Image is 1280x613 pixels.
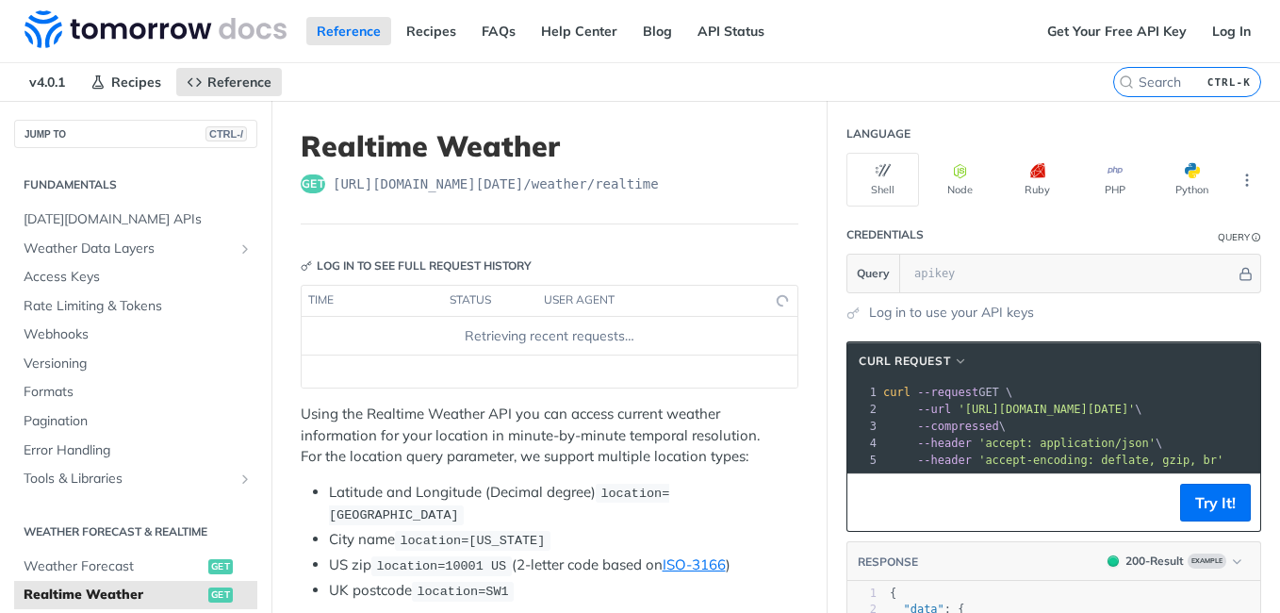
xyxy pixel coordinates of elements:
[1125,553,1184,570] div: 200 - Result
[958,403,1135,416] span: '[URL][DOMAIN_NAME][DATE]'
[208,559,233,574] span: get
[1098,552,1251,571] button: 200200-ResultExample
[329,529,798,551] li: City name
[24,470,233,489] span: Tools & Libraries
[14,523,257,540] h2: Weather Forecast & realtime
[24,240,233,258] span: Weather Data Layers
[857,553,919,572] button: RESPONSE
[978,437,1156,450] span: 'accept: application/json'
[443,286,537,316] th: status
[24,412,253,431] span: Pagination
[890,587,896,600] span: {
[207,74,271,91] span: Reference
[24,297,253,316] span: Rate Limiting & Tokens
[847,384,879,401] div: 1
[24,355,253,373] span: Versioning
[14,206,257,234] a: [DATE][DOMAIN_NAME] APIs
[14,437,257,465] a: Error Handling
[632,17,682,45] a: Blog
[309,326,790,346] div: Retrieving recent requests…
[205,126,247,141] span: CTRL-/
[1078,153,1151,207] button: PHP
[905,255,1236,292] input: apikey
[471,17,526,45] a: FAQs
[24,325,253,344] span: Webhooks
[301,404,798,468] p: Using the Realtime Weather API you can access current weather information for your location in mi...
[917,403,951,416] span: --url
[1188,554,1226,569] span: Example
[400,534,545,548] span: location=[US_STATE]
[1218,230,1261,244] div: QueryInformation
[24,383,253,402] span: Formats
[846,125,911,142] div: Language
[1252,233,1261,242] i: Information
[1236,264,1255,283] button: Hide
[329,580,798,602] li: UK postcode
[14,292,257,321] a: Rate Limiting & Tokens
[537,286,760,316] th: user agent
[1119,75,1134,90] svg: Search
[301,257,532,274] div: Log in to see full request history
[852,352,975,371] button: cURL Request
[24,586,204,605] span: Realtime Weather
[238,241,253,257] button: Show subpages for Weather Data Layers
[14,235,257,263] a: Weather Data LayersShow subpages for Weather Data Layers
[883,403,1142,416] span: \
[396,17,467,45] a: Recipes
[301,129,798,163] h1: Realtime Weather
[302,286,443,316] th: time
[687,17,775,45] a: API Status
[978,454,1223,467] span: 'accept-encoding: deflate, gzip, br'
[301,260,312,272] svg: Key
[14,350,257,378] a: Versioning
[208,588,233,603] span: get
[1239,172,1255,189] svg: More ellipsis
[329,555,798,576] li: US zip (2-letter code based on )
[857,489,883,517] button: Copy to clipboard
[1037,17,1197,45] a: Get Your Free API Key
[917,454,972,467] span: --header
[883,386,911,399] span: curl
[306,17,391,45] a: Reference
[847,255,900,292] button: Query
[14,407,257,436] a: Pagination
[25,10,287,48] img: Tomorrow.io Weather API Docs
[883,386,1012,399] span: GET \
[847,401,879,418] div: 2
[869,303,1034,323] a: Log in to use your API keys
[24,557,204,576] span: Weather Forecast
[376,559,506,573] span: location=10001 US
[329,482,798,526] li: Latitude and Longitude (Decimal degree)
[859,353,950,370] span: cURL Request
[917,386,978,399] span: --request
[14,321,257,349] a: Webhooks
[14,465,257,493] a: Tools & LibrariesShow subpages for Tools & Libraries
[847,418,879,435] div: 3
[1156,153,1228,207] button: Python
[24,441,253,460] span: Error Handling
[857,265,890,282] span: Query
[14,581,257,609] a: Realtime Weatherget
[1202,17,1261,45] a: Log In
[847,435,879,452] div: 4
[1180,484,1251,522] button: Try It!
[238,472,253,487] button: Show subpages for Tools & Libraries
[663,555,726,573] a: ISO-3166
[531,17,628,45] a: Help Center
[14,378,257,406] a: Formats
[333,174,659,193] span: https://api.tomorrow.io/v4/weather/realtime
[883,420,1006,433] span: \
[846,153,919,207] button: Shell
[1233,166,1261,194] button: More Languages
[1203,73,1255,91] kbd: CTRL-K
[917,420,999,433] span: --compressed
[1218,230,1250,244] div: Query
[14,120,257,148] button: JUMP TOCTRL-/
[176,68,282,96] a: Reference
[917,437,972,450] span: --header
[846,226,924,243] div: Credentials
[80,68,172,96] a: Recipes
[14,263,257,291] a: Access Keys
[301,174,325,193] span: get
[19,68,75,96] span: v4.0.1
